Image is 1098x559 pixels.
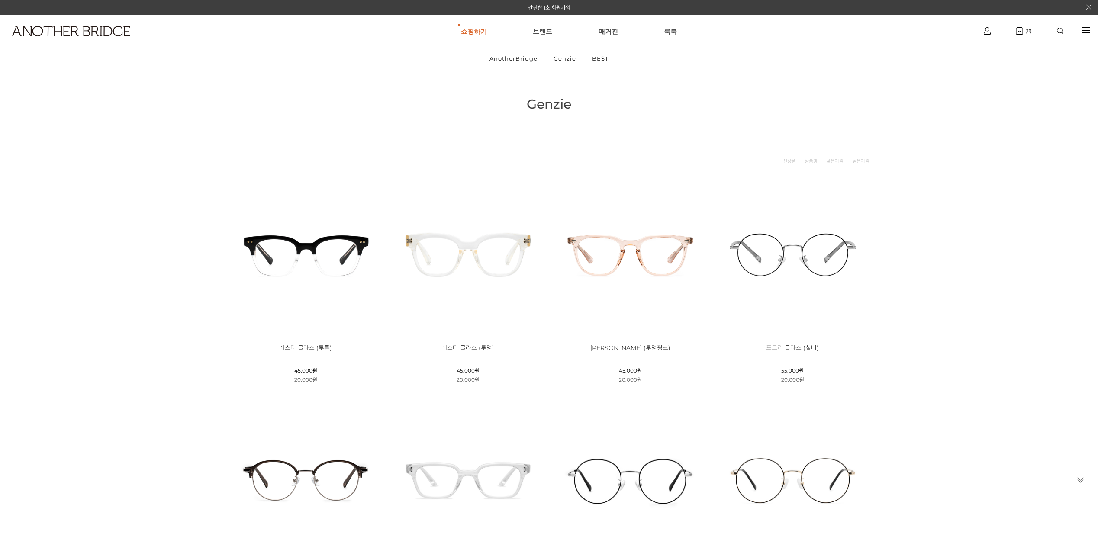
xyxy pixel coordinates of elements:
span: 20,000원 [457,376,480,383]
a: [PERSON_NAME] (투명핑크) [590,345,670,351]
img: cart [1016,27,1023,35]
a: 상품명 [805,157,818,165]
a: 신상품 [783,157,796,165]
a: 매거진 [599,16,618,47]
img: 포트리 글라스 - 실버 안경 이미지 [715,176,871,332]
span: [PERSON_NAME] (투명핑크) [590,344,670,352]
img: 페르니 글라스 투명 제품 이미지 [390,401,546,557]
span: 20,000원 [619,376,642,383]
a: (0) [1016,27,1032,35]
a: 쇼핑하기 [461,16,487,47]
a: logo [4,26,169,58]
a: 레스터 글라스 (투명) [441,345,494,351]
a: 낮은가격 [826,157,844,165]
span: (0) [1023,28,1032,34]
span: 45,000원 [294,367,317,374]
img: logo [12,26,130,36]
img: cart [984,27,991,35]
a: BEST [585,47,616,70]
a: Genzie [546,47,583,70]
span: 레스터 글라스 (투명) [441,344,494,352]
span: 20,000원 [294,376,317,383]
span: 45,000원 [619,367,642,374]
span: 레스터 글라스 (투톤) [279,344,332,352]
a: 브랜드 [533,16,552,47]
span: 45,000원 [457,367,480,374]
img: 레스터 글라스 투톤 - 세련된 투톤 안경 제품 이미지 [228,176,384,332]
a: 높은가격 [852,157,869,165]
img: 론다 청광차단 글라스 - 골드블랙 제품 이미지 [715,401,871,557]
img: 애크런 글라스 - 투명핑크 안경 제품 이미지 [552,176,708,332]
img: 레스터 글라스 - 투명 안경 제품 이미지 [390,176,546,332]
img: 론다 청광차단 글라스 실버블랙 제품 이미지 [552,401,708,557]
img: search [1057,28,1063,34]
a: 포트리 글라스 (실버) [766,345,819,351]
a: 간편한 1초 회원가입 [528,4,570,11]
a: 룩북 [664,16,677,47]
a: AnotherBridge [482,47,545,70]
a: 레스터 글라스 (투톤) [279,345,332,351]
img: 로하 글라스 투명브라운 - 세련된 디자인의 안경 이미지 [228,401,384,557]
span: 55,000원 [781,367,804,374]
span: 20,000원 [781,376,804,383]
span: Genzie [527,96,571,112]
span: 포트리 글라스 (실버) [766,344,819,352]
